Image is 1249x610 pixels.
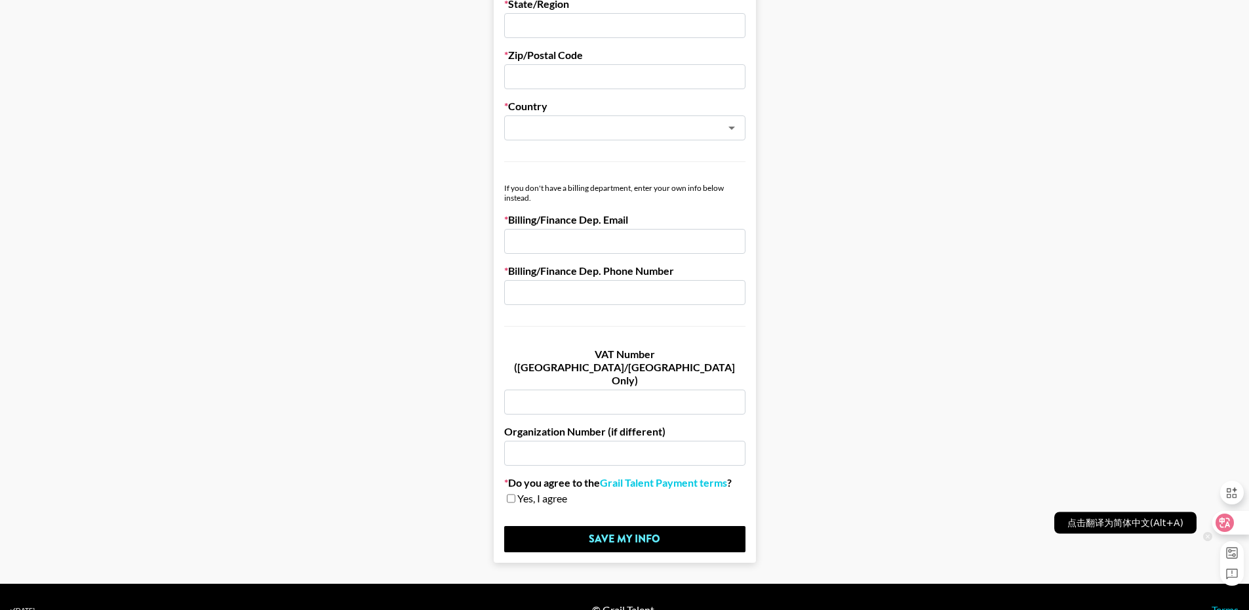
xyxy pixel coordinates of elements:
[504,213,745,226] label: Billing/Finance Dep. Email
[504,100,745,113] label: Country
[504,264,745,277] label: Billing/Finance Dep. Phone Number
[504,425,745,438] label: Organization Number (if different)
[504,348,745,387] label: VAT Number ([GEOGRAPHIC_DATA]/[GEOGRAPHIC_DATA] Only)
[504,526,745,552] input: Save My Info
[723,119,741,137] button: Open
[504,476,745,489] label: Do you agree to the ?
[504,183,745,203] div: If you don't have a billing department, enter your own info below instead.
[517,492,567,505] span: Yes, I agree
[600,476,727,489] a: Grail Talent Payment terms
[504,49,745,62] label: Zip/Postal Code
